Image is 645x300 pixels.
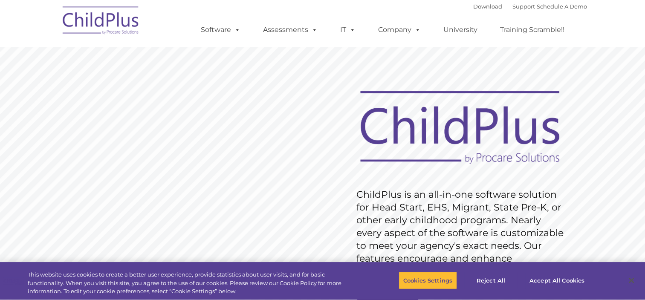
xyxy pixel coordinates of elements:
[512,3,535,10] a: Support
[492,21,573,38] a: Training Scramble!!
[435,21,486,38] a: University
[58,0,144,43] img: ChildPlus by Procare Solutions
[332,21,364,38] a: IT
[399,271,457,289] button: Cookies Settings
[255,21,326,38] a: Assessments
[473,3,587,10] font: |
[622,271,641,290] button: Close
[28,271,355,296] div: This website uses cookies to create a better user experience, provide statistics about user visit...
[537,3,587,10] a: Schedule A Demo
[192,21,249,38] a: Software
[525,271,589,289] button: Accept All Cookies
[356,188,568,278] rs-layer: ChildPlus is an all-in-one software solution for Head Start, EHS, Migrant, State Pre-K, or other ...
[464,271,518,289] button: Reject All
[473,3,502,10] a: Download
[370,21,429,38] a: Company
